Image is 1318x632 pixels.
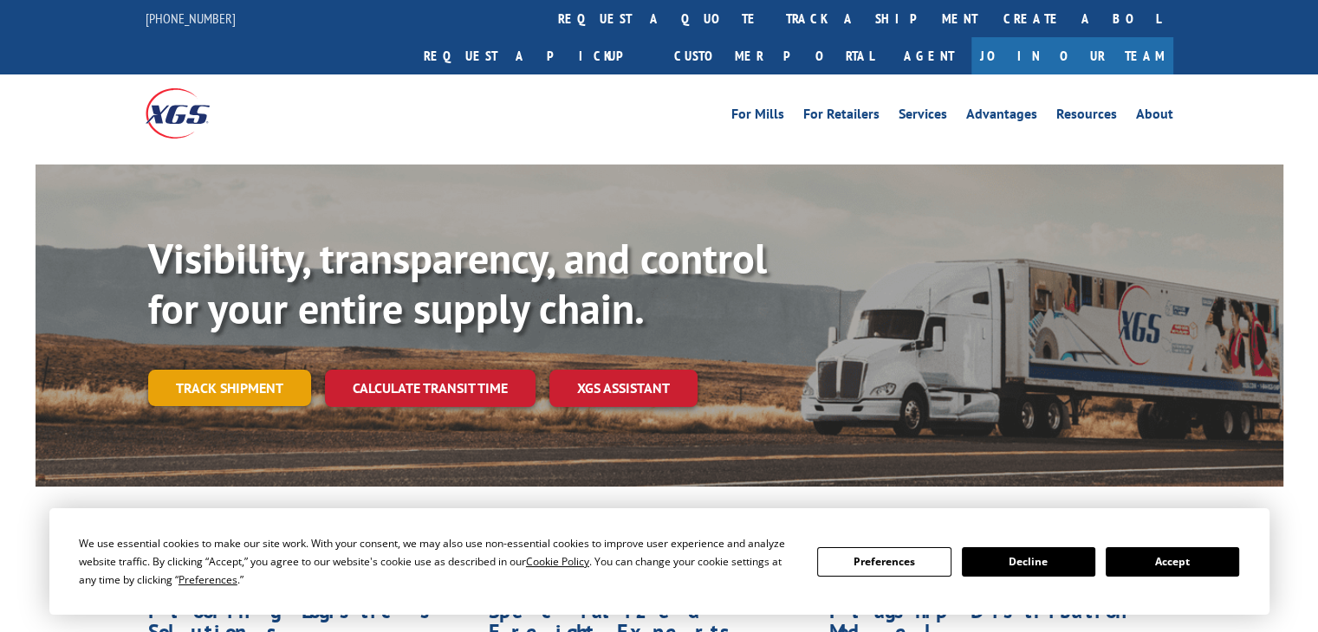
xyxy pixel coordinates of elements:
a: XGS ASSISTANT [549,370,698,407]
button: Preferences [817,547,951,577]
div: We use essential cookies to make our site work. With your consent, we may also use non-essential ... [79,534,796,589]
a: Calculate transit time [325,370,536,407]
a: Customer Portal [661,37,886,74]
a: For Retailers [803,107,880,126]
a: For Mills [731,107,784,126]
a: Resources [1056,107,1117,126]
a: [PHONE_NUMBER] [146,10,236,27]
span: Preferences [179,572,237,587]
a: Advantages [966,107,1037,126]
button: Decline [962,547,1095,577]
a: Join Our Team [971,37,1173,74]
span: Cookie Policy [526,554,589,569]
a: Request a pickup [411,37,661,74]
div: Cookie Consent Prompt [49,508,1269,615]
b: Visibility, transparency, and control for your entire supply chain. [148,231,767,335]
a: Track shipment [148,370,311,406]
a: About [1136,107,1173,126]
a: Services [899,107,947,126]
button: Accept [1106,547,1239,577]
a: Agent [886,37,971,74]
